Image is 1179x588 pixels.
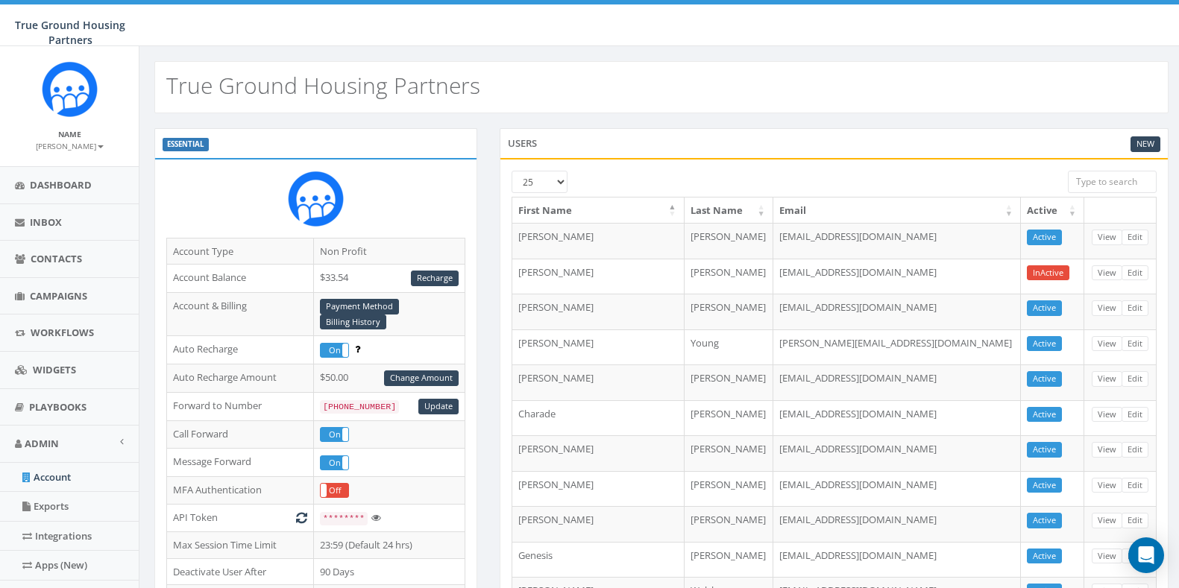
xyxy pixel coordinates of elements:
[773,329,1021,365] td: [PERSON_NAME][EMAIL_ADDRESS][DOMAIN_NAME]
[1027,442,1062,458] a: Active
[685,435,773,471] td: [PERSON_NAME]
[685,329,773,365] td: Young
[1122,336,1148,352] a: Edit
[1122,300,1148,316] a: Edit
[15,18,125,47] span: True Ground Housing Partners
[1027,407,1062,423] a: Active
[36,139,104,152] a: [PERSON_NAME]
[1131,136,1160,152] a: New
[685,471,773,507] td: [PERSON_NAME]
[313,558,465,585] td: 90 Days
[320,400,399,414] code: [PHONE_NUMBER]
[1092,300,1122,316] a: View
[1027,336,1062,352] a: Active
[1092,442,1122,458] a: View
[167,336,314,364] td: Auto Recharge
[1092,230,1122,245] a: View
[58,129,81,139] small: Name
[320,427,349,442] div: OnOff
[167,449,314,477] td: Message Forward
[1027,230,1062,245] a: Active
[30,178,92,192] span: Dashboard
[500,128,1169,158] div: Users
[167,364,314,393] td: Auto Recharge Amount
[167,238,314,265] td: Account Type
[1027,300,1062,316] a: Active
[42,61,98,117] img: Rally_Corp_Logo_1.png
[320,299,399,314] a: Payment Method
[313,531,465,558] td: 23:59 (Default 24 hrs)
[1021,197,1084,224] th: Active: activate to sort column ascending
[685,294,773,329] td: [PERSON_NAME]
[512,471,684,507] td: [PERSON_NAME]
[512,506,684,542] td: [PERSON_NAME]
[773,400,1021,436] td: [EMAIL_ADDRESS][DOMAIN_NAME]
[1092,336,1122,352] a: View
[1122,549,1148,564] a: Edit
[685,223,773,259] td: [PERSON_NAME]
[1122,478,1148,493] a: Edit
[167,265,314,293] td: Account Balance
[384,370,459,386] a: Change Amount
[33,363,76,376] span: Widgets
[685,197,773,224] th: Last Name: activate to sort column ascending
[25,437,59,450] span: Admin
[313,265,465,293] td: $33.54
[1092,265,1122,281] a: View
[512,400,684,436] td: Charade
[512,197,684,224] th: First Name: activate to sort column descending
[512,294,684,329] td: [PERSON_NAME]
[411,271,459,286] a: Recharge
[1027,549,1062,564] a: Active
[773,259,1021,294] td: [EMAIL_ADDRESS][DOMAIN_NAME]
[167,476,314,505] td: MFA Authentication
[321,484,348,497] label: Off
[1092,371,1122,387] a: View
[167,392,314,420] td: Forward to Number
[36,141,104,151] small: [PERSON_NAME]
[30,289,87,303] span: Campaigns
[296,513,307,522] i: Generate New Token
[773,223,1021,259] td: [EMAIL_ADDRESS][DOMAIN_NAME]
[418,399,459,414] a: Update
[685,506,773,542] td: [PERSON_NAME]
[773,471,1021,507] td: [EMAIL_ADDRESS][DOMAIN_NAME]
[773,294,1021,329] td: [EMAIL_ADDRESS][DOMAIN_NAME]
[512,542,684,578] td: Genesis
[355,342,360,355] span: Enable to prevent campaign failure.
[1027,478,1062,493] a: Active
[512,259,684,294] td: [PERSON_NAME]
[1027,513,1062,528] a: Active
[313,238,465,265] td: Non Profit
[320,483,349,498] div: OnOff
[30,215,62,229] span: Inbox
[320,455,349,470] div: OnOff
[1027,371,1062,387] a: Active
[313,364,465,393] td: $50.00
[1122,442,1148,458] a: Edit
[1122,230,1148,245] a: Edit
[288,171,344,227] img: Rally_Corp_Logo_1.png
[167,531,314,558] td: Max Session Time Limit
[773,542,1021,578] td: [EMAIL_ADDRESS][DOMAIN_NAME]
[512,329,684,365] td: [PERSON_NAME]
[1122,265,1148,281] a: Edit
[321,344,348,357] label: On
[31,252,82,265] span: Contacts
[1122,371,1148,387] a: Edit
[167,292,314,336] td: Account & Billing
[773,197,1021,224] th: Email: activate to sort column ascending
[163,138,209,151] label: ESSENTIAL
[167,505,314,532] td: API Token
[685,400,773,436] td: [PERSON_NAME]
[321,428,348,441] label: On
[1128,537,1164,573] div: Open Intercom Messenger
[1092,513,1122,528] a: View
[31,326,94,339] span: Workflows
[685,364,773,400] td: [PERSON_NAME]
[512,223,684,259] td: [PERSON_NAME]
[1068,171,1157,193] input: Type to search
[321,456,348,470] label: On
[167,420,314,449] td: Call Forward
[320,343,349,358] div: OnOff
